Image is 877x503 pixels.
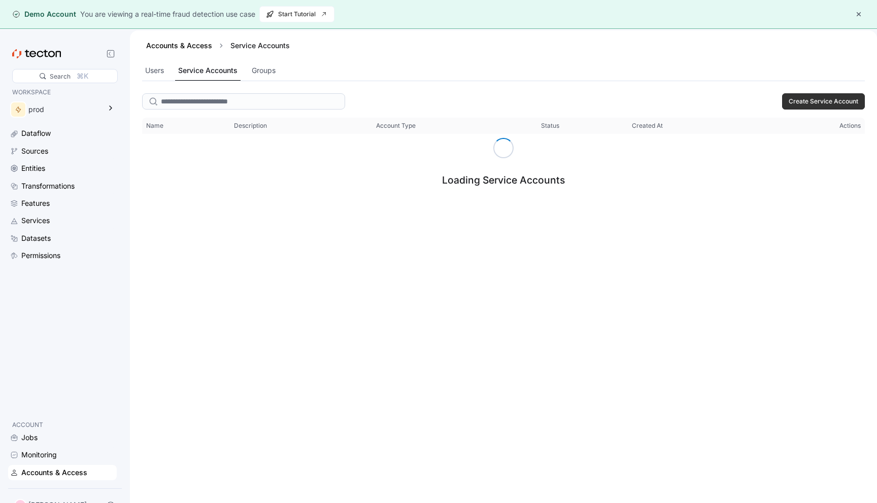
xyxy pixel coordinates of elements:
[8,430,117,445] a: Jobs
[21,432,38,443] div: Jobs
[21,215,50,226] div: Services
[8,248,117,263] a: Permissions
[12,69,118,83] div: Search⌘K
[21,250,60,261] div: Permissions
[839,122,861,130] span: Actions
[12,87,113,97] p: WORKSPACE
[252,65,276,76] div: Groups
[234,122,267,130] span: Description
[8,126,117,141] a: Dataflow
[50,71,71,81] div: Search
[259,6,334,22] button: Start Tutorial
[146,41,212,50] a: Accounts & Access
[12,420,113,430] p: ACCOUNT
[8,213,117,228] a: Services
[21,233,51,244] div: Datasets
[8,447,117,462] a: Monitoring
[492,136,515,160] span: Loading
[442,174,565,186] div: Loading Service Accounts
[266,7,328,22] span: Start Tutorial
[782,93,865,110] button: Create Service Account
[21,146,48,157] div: Sources
[8,178,117,194] a: Transformations
[178,65,238,76] div: Service Accounts
[146,122,163,130] span: Name
[80,9,255,20] div: You are viewing a real-time fraud detection use case
[8,465,117,480] a: Accounts & Access
[145,65,164,76] div: Users
[226,41,294,51] div: Service Accounts
[8,231,117,246] a: Datasets
[541,122,559,130] span: Status
[8,143,117,159] a: Sources
[789,94,858,109] span: Create Service Account
[632,122,663,130] span: Created At
[8,196,117,211] a: Features
[376,122,416,130] span: Account Type
[21,467,87,478] div: Accounts & Access
[21,163,45,174] div: Entities
[12,9,76,19] div: Demo Account
[28,104,100,115] div: prod
[8,161,117,176] a: Entities
[21,198,50,209] div: Features
[21,449,57,460] div: Monitoring
[21,181,75,192] div: Transformations
[21,128,51,139] div: Dataflow
[77,70,88,82] div: ⌘K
